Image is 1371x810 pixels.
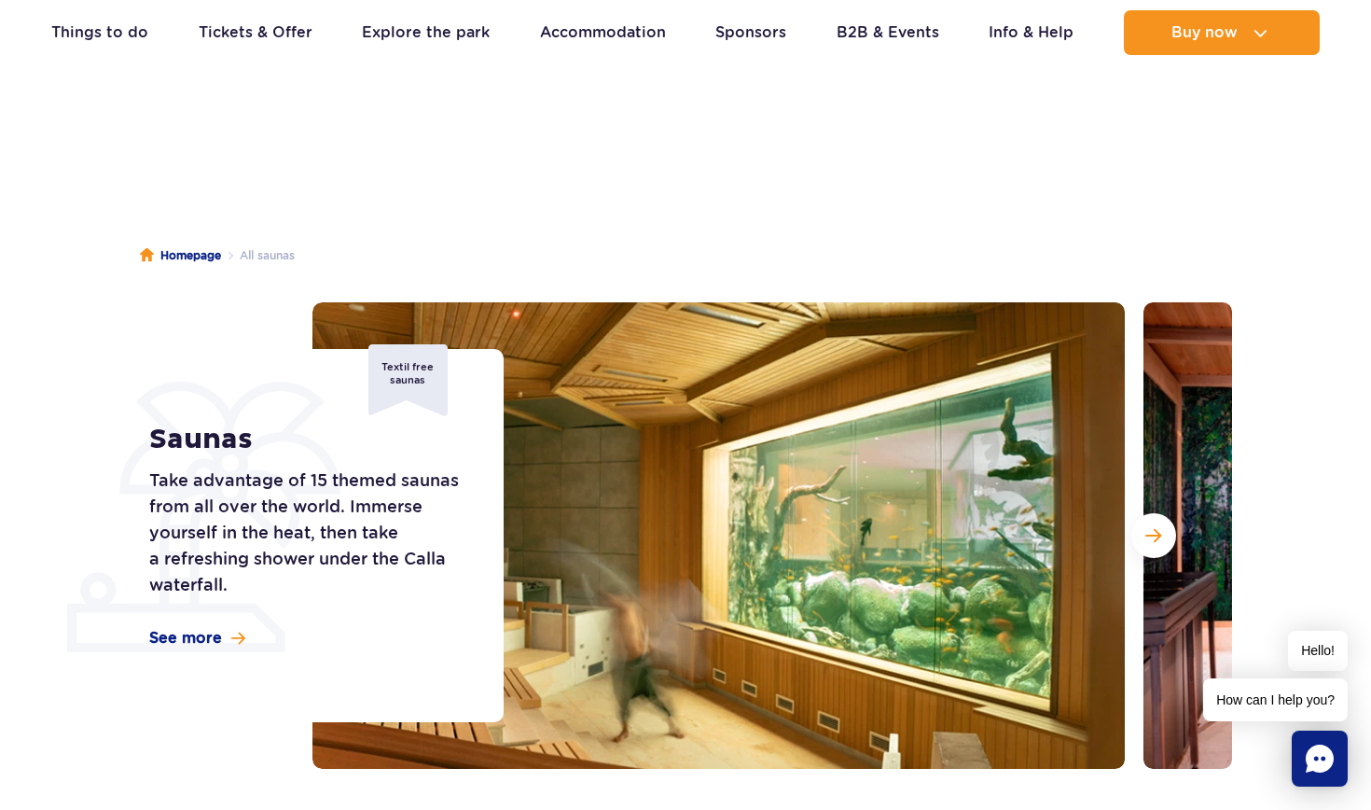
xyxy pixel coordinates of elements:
span: Hello! [1288,631,1348,671]
a: Info & Help [989,10,1073,55]
a: Explore the park [362,10,490,55]
a: Homepage [140,246,221,265]
a: Tickets & Offer [199,10,312,55]
img: Sauna in the Relax zone with a large aquarium on the wall, cozy interior and wooden benches [312,302,1125,769]
a: Things to do [51,10,148,55]
a: B2B & Events [837,10,939,55]
a: Sponsors [715,10,786,55]
div: Chat [1292,731,1348,787]
span: How can I help you? [1203,678,1348,721]
button: Buy now [1124,10,1320,55]
li: All saunas [221,246,295,265]
h1: Saunas [149,423,462,456]
a: See more [149,628,245,649]
div: Textil free saunas [368,344,448,416]
span: See more [149,628,222,649]
p: Take advantage of 15 themed saunas from all over the world. Immerse yourself in the heat, then ta... [149,468,462,598]
a: Accommodation [540,10,666,55]
span: Buy now [1171,24,1238,41]
button: Next slide [1131,513,1176,558]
